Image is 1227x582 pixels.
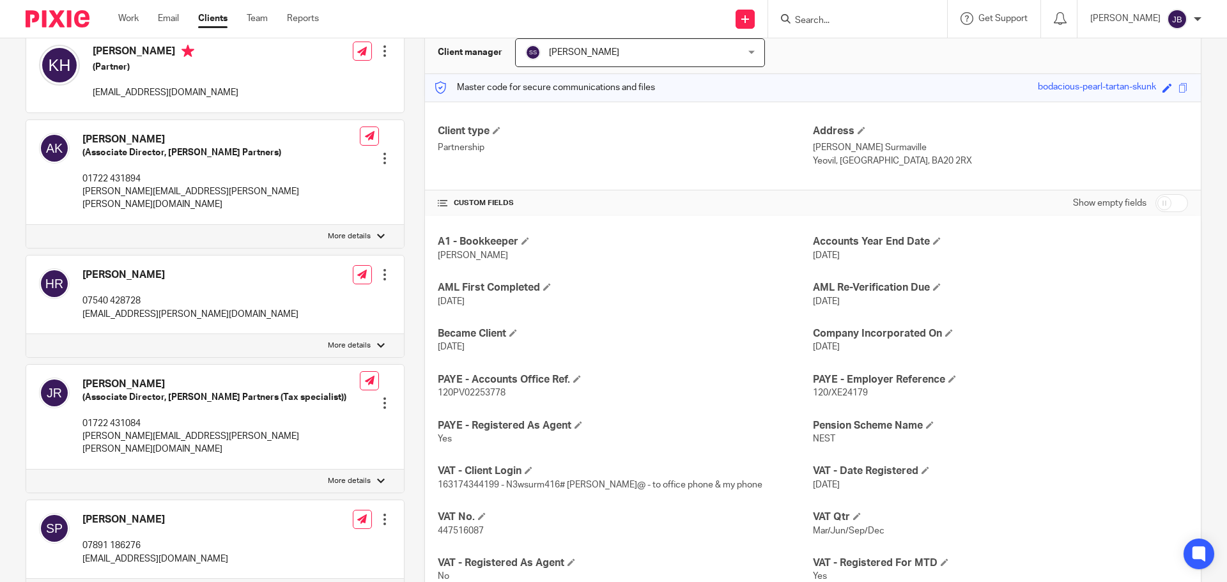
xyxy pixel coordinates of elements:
span: [DATE] [813,480,840,489]
h4: Client type [438,125,813,138]
p: [PERSON_NAME][EMAIL_ADDRESS][PERSON_NAME][PERSON_NAME][DOMAIN_NAME] [82,185,360,211]
p: [PERSON_NAME] Surmaville [813,141,1188,154]
h4: VAT - Registered As Agent [438,556,813,570]
span: [PERSON_NAME] [549,48,619,57]
p: Yeovil, [GEOGRAPHIC_DATA], BA20 2RX [813,155,1188,167]
span: Mar/Jun/Sep/Dec [813,526,884,535]
img: svg%3E [39,133,70,164]
h4: VAT - Client Login [438,464,813,478]
a: Clients [198,12,228,25]
input: Search [794,15,909,27]
img: svg%3E [39,513,70,544]
a: Reports [287,12,319,25]
span: [DATE] [438,297,465,306]
h4: VAT Qtr [813,510,1188,524]
p: 01722 431894 [82,172,360,185]
span: Get Support [978,14,1028,23]
span: 120/XE24179 [813,388,868,397]
h4: [PERSON_NAME] [82,378,360,391]
h4: VAT - Date Registered [813,464,1188,478]
p: [EMAIL_ADDRESS][DOMAIN_NAME] [93,86,238,99]
span: 120PV02253778 [438,388,505,397]
p: Master code for secure communications and files [435,81,655,94]
img: svg%3E [1167,9,1187,29]
i: Primary [181,45,194,57]
h4: AML Re-Verification Due [813,281,1188,295]
h4: PAYE - Accounts Office Ref. [438,373,813,387]
h5: (Associate Director, [PERSON_NAME] Partners) [82,146,360,159]
h4: [PERSON_NAME] [82,133,360,146]
img: svg%3E [39,268,70,299]
span: [DATE] [813,342,840,351]
h4: [PERSON_NAME] [82,513,228,526]
a: Team [247,12,268,25]
h5: (Partner) [93,61,238,73]
h4: PAYE - Employer Reference [813,373,1188,387]
h4: PAYE - Registered As Agent [438,419,813,433]
span: 163174344199 - N3wsurm416# [PERSON_NAME]@ - to office phone & my phone [438,480,762,489]
h4: Accounts Year End Date [813,235,1188,249]
p: 07891 186276 [82,539,228,552]
span: [PERSON_NAME] [438,251,508,260]
h4: VAT No. [438,510,813,524]
img: Pixie [26,10,89,27]
span: No [438,572,449,581]
h4: AML First Completed [438,281,813,295]
a: Work [118,12,139,25]
p: More details [328,341,371,351]
label: Show empty fields [1073,197,1146,210]
span: [DATE] [813,251,840,260]
h4: [PERSON_NAME] [82,268,298,282]
p: 01722 431084 [82,417,360,430]
h4: Address [813,125,1188,138]
span: [DATE] [438,342,465,351]
h4: A1 - Bookkeeper [438,235,813,249]
h4: CUSTOM FIELDS [438,198,813,208]
p: [PERSON_NAME][EMAIL_ADDRESS][PERSON_NAME][PERSON_NAME][DOMAIN_NAME] [82,430,360,456]
h4: Pension Scheme Name [813,419,1188,433]
h4: VAT - Registered For MTD [813,556,1188,570]
h4: Company Incorporated On [813,327,1188,341]
img: svg%3E [39,378,70,408]
h5: (Associate Director, [PERSON_NAME] Partners (Tax specialist)) [82,391,360,404]
span: Yes [813,572,827,581]
div: bodacious-pearl-tartan-skunk [1038,80,1156,95]
p: [EMAIL_ADDRESS][DOMAIN_NAME] [82,553,228,565]
span: NEST [813,434,835,443]
p: More details [328,231,371,241]
p: 07540 428728 [82,295,298,307]
h3: Client manager [438,46,502,59]
span: 447516087 [438,526,484,535]
p: [PERSON_NAME] [1090,12,1161,25]
p: Partnership [438,141,813,154]
p: More details [328,476,371,486]
span: [DATE] [813,297,840,306]
img: svg%3E [39,45,80,86]
img: svg%3E [525,45,541,60]
h4: [PERSON_NAME] [93,45,238,61]
span: Yes [438,434,452,443]
a: Email [158,12,179,25]
p: [EMAIL_ADDRESS][PERSON_NAME][DOMAIN_NAME] [82,308,298,321]
h4: Became Client [438,327,813,341]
